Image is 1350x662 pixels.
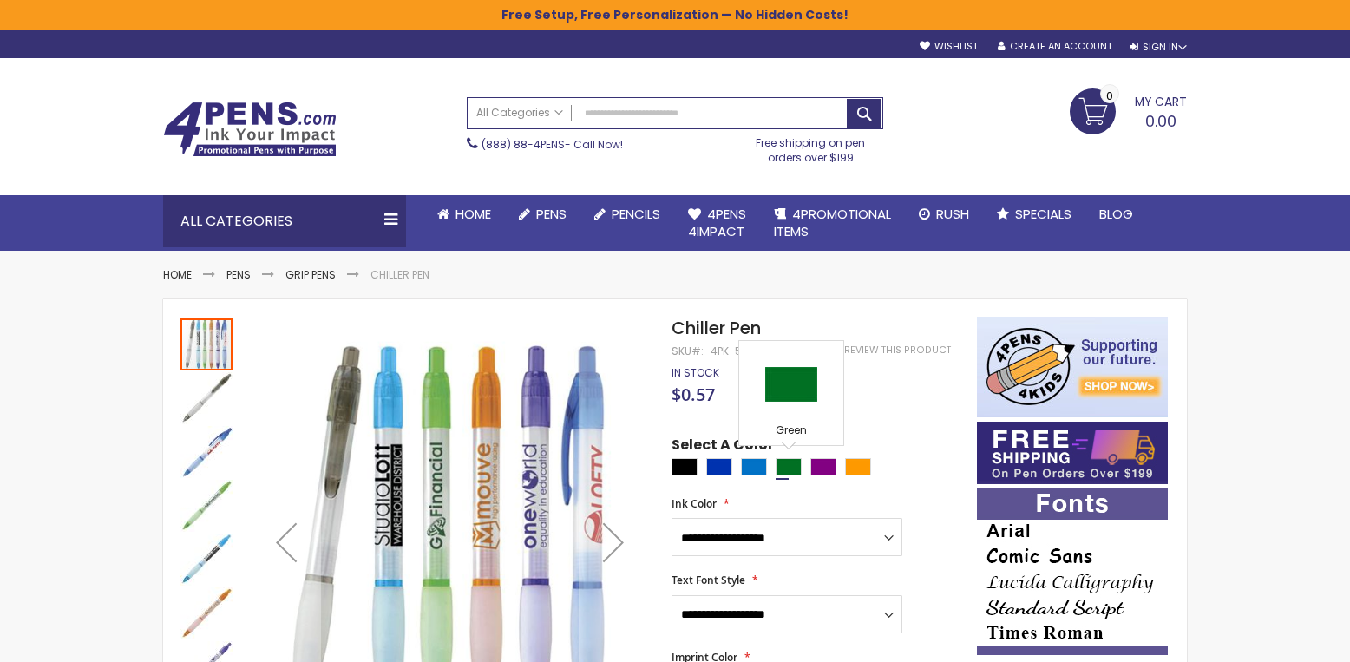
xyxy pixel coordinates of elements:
span: - Call Now! [482,137,623,152]
div: Chiller Pen [180,424,234,478]
img: 4pens 4 kids [977,317,1168,417]
div: Black [672,458,698,475]
span: Text Font Style [672,573,745,587]
div: Blue [706,458,732,475]
img: font-personalization-examples [977,488,1168,655]
span: Rush [936,205,969,223]
a: 4Pens4impact [674,195,760,252]
span: Blog [1099,205,1133,223]
div: All Categories [163,195,406,247]
div: Free shipping on pen orders over $199 [738,129,884,164]
span: Ink Color [672,496,717,511]
div: Chiller Pen [180,317,234,370]
a: Pens [226,267,251,282]
div: Availability [672,366,719,380]
div: Chiller Pen [180,478,234,532]
span: 0 [1106,88,1113,104]
div: Green [776,458,802,475]
a: Pens [505,195,580,233]
div: Purple [810,458,836,475]
img: 4Pens Custom Pens and Promotional Products [163,102,337,157]
img: Free shipping on orders over $199 [977,422,1168,484]
span: Chiller Pen [672,316,761,340]
img: Chiller Pen [180,534,233,586]
span: All Categories [476,106,563,120]
img: Chiller Pen [180,587,233,639]
div: Chiller Pen [180,370,234,424]
span: 4Pens 4impact [688,205,746,240]
a: All Categories [468,98,572,127]
a: Blog [1085,195,1147,233]
iframe: Google Customer Reviews [1207,615,1350,662]
div: Blue Light [741,458,767,475]
span: Pencils [612,205,660,223]
a: 0.00 0 [1070,88,1187,132]
li: Chiller Pen [370,268,429,282]
div: Orange [845,458,871,475]
div: Sign In [1130,41,1187,54]
span: In stock [672,365,719,380]
img: Chiller Pen [180,480,233,532]
a: Wishlist [920,40,978,53]
a: Rush [905,195,983,233]
span: Select A Color [672,436,774,459]
a: Specials [983,195,1085,233]
span: 4PROMOTIONAL ITEMS [774,205,891,240]
span: Specials [1015,205,1071,223]
a: 4PROMOTIONALITEMS [760,195,905,252]
a: Create an Account [998,40,1112,53]
div: Chiller Pen [180,532,234,586]
span: 0.00 [1145,110,1176,132]
span: $0.57 [672,383,715,406]
div: Green [744,423,839,441]
div: 4PK-55300 [711,344,769,358]
strong: SKU [672,344,704,358]
span: Home [455,205,491,223]
img: Chiller Pen [180,372,233,424]
div: Chiller Pen [180,586,234,639]
a: (888) 88-4PENS [482,137,565,152]
a: Pencils [580,195,674,233]
a: Home [163,267,192,282]
span: Pens [536,205,567,223]
img: Chiller Pen [180,426,233,478]
a: Be the first to review this product [769,344,951,357]
a: Home [423,195,505,233]
a: Grip Pens [285,267,336,282]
